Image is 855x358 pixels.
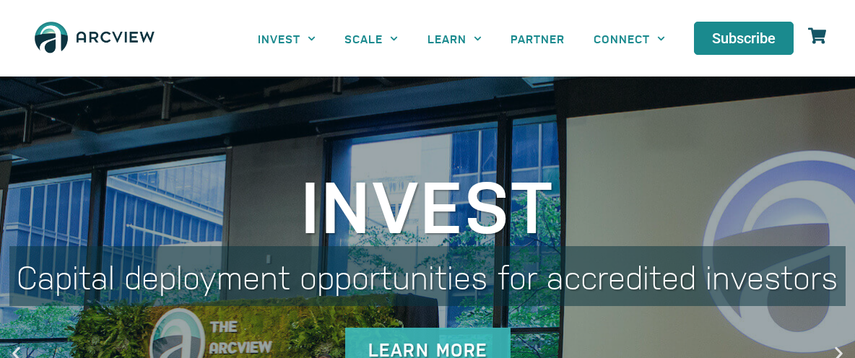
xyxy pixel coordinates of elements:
a: PARTNER [496,22,579,55]
div: Invest [9,167,846,239]
a: LEARN [413,22,496,55]
a: INVEST [243,22,330,55]
span: Subscribe [712,31,776,45]
div: Capital deployment opportunities for accredited investors [9,246,846,306]
a: SCALE [330,22,412,55]
a: Subscribe [694,22,794,55]
nav: Menu [243,22,680,55]
img: The Arcview Group [29,14,160,62]
a: CONNECT [579,22,680,55]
